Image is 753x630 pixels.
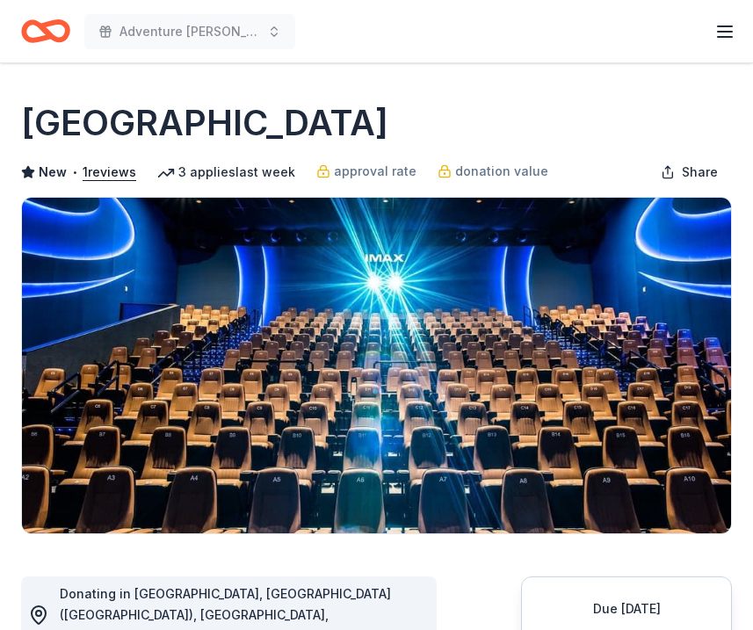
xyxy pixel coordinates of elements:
[316,161,416,182] a: approval rate
[647,155,732,190] button: Share
[438,161,548,182] a: donation value
[682,162,718,183] span: Share
[21,11,70,52] a: Home
[334,161,416,182] span: approval rate
[84,14,295,49] button: Adventure [PERSON_NAME] Off Against [MEDICAL_DATA]-Fairways for Fighters
[543,598,710,619] div: Due [DATE]
[72,165,78,179] span: •
[455,161,548,182] span: donation value
[22,198,731,533] img: Image for Cinépolis
[83,162,136,183] button: 1reviews
[157,162,295,183] div: 3 applies last week
[21,98,388,148] h1: [GEOGRAPHIC_DATA]
[119,21,260,42] span: Adventure [PERSON_NAME] Off Against [MEDICAL_DATA]-Fairways for Fighters
[39,162,67,183] span: New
